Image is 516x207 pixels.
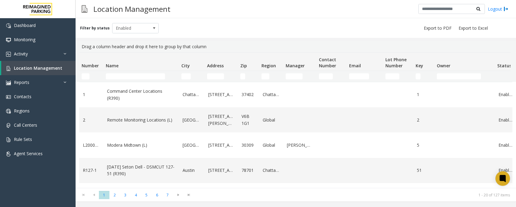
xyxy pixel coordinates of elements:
[83,142,100,149] a: L20000500
[14,51,28,57] span: Activity
[263,167,280,174] a: Chattanooga
[179,71,205,82] td: City Filter
[120,191,131,199] span: Page 3
[413,71,434,82] td: Key Filter
[90,2,174,16] h3: Location Management
[417,117,431,123] a: 2
[416,63,423,68] span: Key
[240,73,245,79] input: Zip Filter
[498,167,512,174] a: Enabled
[261,63,276,68] span: Region
[287,142,313,149] a: [PERSON_NAME]
[14,22,36,28] span: Dashboard
[434,71,495,82] td: Owner Filter
[240,63,247,68] span: Zip
[181,73,191,79] input: City Filter
[6,123,11,128] img: 'icon'
[103,71,179,82] td: Name Filter
[14,136,32,142] span: Rule Sets
[319,57,336,68] span: Contact Number
[424,25,452,31] span: Export to PDF
[208,167,234,174] a: [STREET_ADDRESS]
[14,108,30,114] span: Regions
[242,142,255,149] a: 30309
[183,117,201,123] a: [GEOGRAPHIC_DATA]
[437,63,450,68] span: Owner
[459,25,488,31] span: Export to Excel
[208,142,234,149] a: [STREET_ADDRESS]
[183,91,201,98] a: Chattanooga
[495,53,516,71] th: Status
[417,167,431,174] a: 51
[263,142,280,149] a: Global
[14,65,62,71] span: Location Management
[286,63,305,68] span: Manager
[162,191,173,199] span: Page 7
[14,122,37,128] span: Call Centers
[488,6,508,12] a: Logout
[208,113,234,127] a: [STREET_ADDRESS][PERSON_NAME]
[263,91,280,98] a: Chattanooga
[112,23,149,33] span: Enabled
[141,191,152,199] span: Page 5
[82,63,99,68] span: Number
[99,191,109,199] span: Page 1
[259,71,283,82] td: Region Filter
[83,167,100,174] a: R127-1
[6,152,11,156] img: 'icon'
[421,24,454,32] button: Export to PDF
[283,71,316,82] td: Manager Filter
[242,91,255,98] a: 37402
[263,117,280,123] a: Global
[349,73,369,79] input: Email Filter
[14,79,29,85] span: Reports
[14,94,31,99] span: Contacts
[14,151,43,156] span: Agent Services
[456,24,490,32] button: Export to Excel
[14,37,35,42] span: Monitoring
[417,142,431,149] a: 5
[183,167,201,174] a: Austin
[107,88,175,102] a: Command Center Locations (R390)
[109,191,120,199] span: Page 2
[416,73,420,79] input: Key Filter
[207,73,224,79] input: Address Filter
[242,113,255,127] a: V6B 1G1
[349,63,361,68] span: Email
[173,191,183,199] span: Go to the next page
[152,191,162,199] span: Page 6
[107,117,175,123] a: Remote Monitoring Locations (L)
[106,73,165,79] input: Name Filter
[83,91,100,98] a: 1
[319,73,333,79] input: Contact Number Filter
[498,91,512,98] a: Enabled
[82,2,87,16] img: pageIcon
[80,25,110,31] label: Filter by status
[6,95,11,99] img: 'icon'
[107,164,175,177] a: [DATE] Seton Dell - DSMCUT 127-51 (R390)
[106,63,118,68] span: Name
[6,23,11,28] img: 'icon'
[83,117,100,123] a: 2
[385,57,407,68] span: Lot Phone Number
[437,73,481,79] input: Owner Filter
[286,73,303,79] input: Manager Filter
[498,142,512,149] a: Enabled
[347,71,383,82] td: Email Filter
[107,142,175,149] a: Modera Midtown (L)
[316,71,347,82] td: Contact Number Filter
[198,192,510,198] kendo-pager-info: 1 - 20 of 127 items
[82,73,89,79] input: Number Filter
[6,137,11,142] img: 'icon'
[504,6,508,12] img: logout
[495,71,516,82] td: Status Filter
[261,73,269,79] input: Region Filter
[183,142,201,149] a: [GEOGRAPHIC_DATA]
[6,38,11,42] img: 'icon'
[238,71,259,82] td: Zip Filter
[131,191,141,199] span: Page 4
[1,61,76,75] a: Location Management
[76,52,516,188] div: Data table
[6,80,11,85] img: 'icon'
[205,71,238,82] td: Address Filter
